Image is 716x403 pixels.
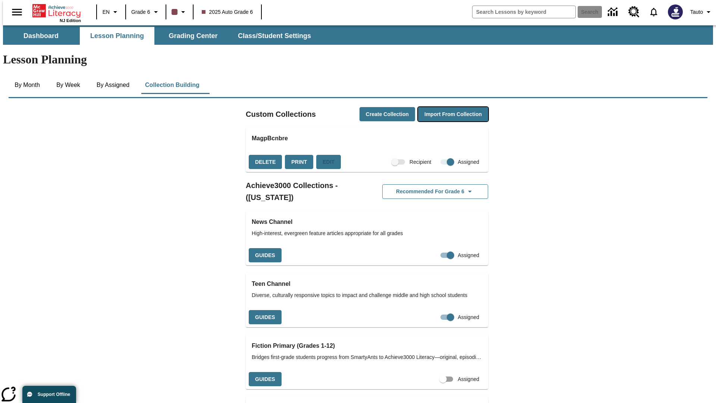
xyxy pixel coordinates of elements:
button: Profile/Settings [687,5,716,19]
span: Assigned [458,313,479,321]
button: Class/Student Settings [232,27,317,45]
h3: News Channel [252,217,482,227]
button: By Assigned [91,76,135,94]
div: Because this collection has already started, you cannot change the collection. You can adjust ind... [316,155,341,169]
span: NJ Edition [60,18,81,23]
button: Guides [249,248,282,263]
a: Data Center [603,2,624,22]
span: Recipient [409,158,431,166]
button: By Week [50,76,87,94]
button: Grade: Grade 6, Select a grade [128,5,163,19]
div: Home [32,3,81,23]
button: Print, will open in a new window [285,155,313,169]
button: Dashboard [4,27,78,45]
h3: MagpBcnbre [252,133,482,144]
span: Bridges first-grade students progress from SmartyAnts to Achieve3000 Literacy—original, episodic ... [252,353,482,361]
span: Assigned [458,375,479,383]
button: Lesson Planning [80,27,154,45]
button: Import from Collection [418,107,488,122]
span: Diverse, culturally responsive topics to impact and challenge middle and high school students [252,291,482,299]
button: Language: EN, Select a language [99,5,123,19]
a: Notifications [644,2,663,22]
button: Select a new avatar [663,2,687,22]
span: Tauto [690,8,703,16]
a: Resource Center, Will open in new tab [624,2,644,22]
button: Collection Building [139,76,205,94]
button: Guides [249,372,282,387]
h3: Teen Channel [252,279,482,289]
h2: Custom Collections [246,108,316,120]
button: Open side menu [6,1,28,23]
span: High-interest, evergreen feature articles appropriate for all grades [252,229,482,237]
button: Guides [249,310,282,325]
h2: Achieve3000 Collections - ([US_STATE]) [246,179,367,203]
span: Assigned [458,158,479,166]
a: Home [32,3,81,18]
span: Assigned [458,252,479,259]
span: Support Offline [38,392,70,397]
button: Support Offline [22,386,76,403]
button: By Month [9,76,46,94]
button: Recommended for Grade 6 [382,184,488,199]
button: Delete [249,155,282,169]
div: SubNavbar [3,27,318,45]
button: Create Collection [359,107,415,122]
h3: Fiction Primary (Grades 1-12) [252,341,482,351]
span: EN [103,8,110,16]
span: 2025 Auto Grade 6 [202,8,253,16]
input: search field [472,6,575,18]
div: SubNavbar [3,25,713,45]
button: Grading Center [156,27,230,45]
img: Avatar [668,4,683,19]
button: Class color is dark brown. Change class color [169,5,191,19]
h1: Lesson Planning [3,53,713,66]
span: Grade 6 [131,8,150,16]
